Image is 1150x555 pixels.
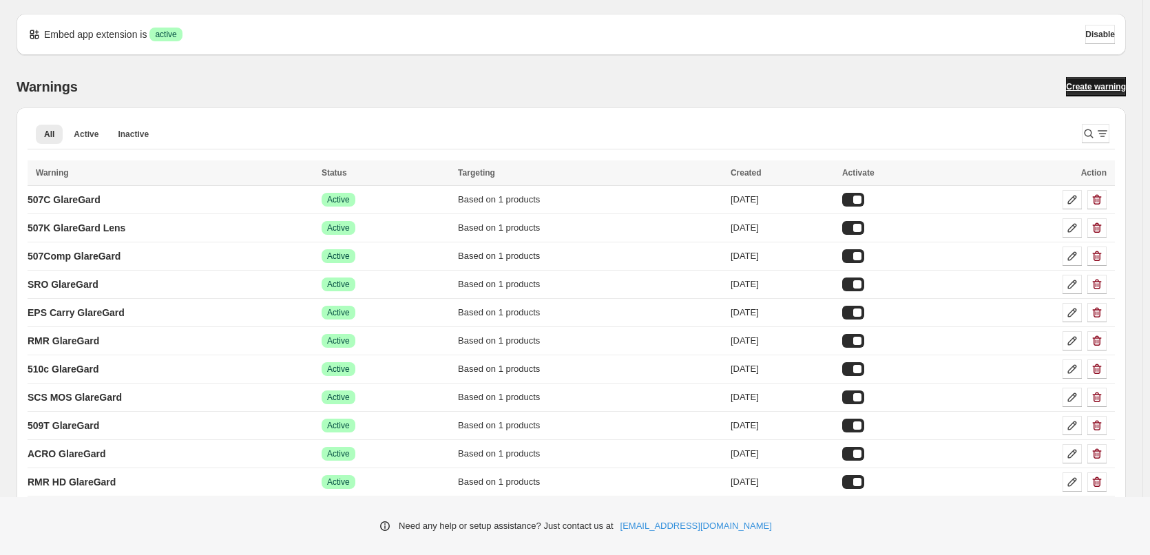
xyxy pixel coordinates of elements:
[28,277,98,291] p: SRO GlareGard
[28,217,125,239] a: 507K GlareGard Lens
[731,168,762,178] span: Created
[327,279,350,290] span: Active
[731,419,834,432] div: [DATE]
[731,193,834,207] div: [DATE]
[731,475,834,489] div: [DATE]
[731,390,834,404] div: [DATE]
[1066,81,1126,92] span: Create warning
[327,392,350,403] span: Active
[458,419,722,432] div: Based on 1 products
[28,475,116,489] p: RMR HD GlareGard
[28,390,122,404] p: SCS MOS GlareGard
[28,189,101,211] a: 507C GlareGard
[731,306,834,320] div: [DATE]
[322,168,347,178] span: Status
[74,129,98,140] span: Active
[731,277,834,291] div: [DATE]
[118,129,149,140] span: Inactive
[458,249,722,263] div: Based on 1 products
[327,222,350,233] span: Active
[1082,124,1109,143] button: Search and filter results
[28,302,125,324] a: EPS Carry GlareGard
[458,390,722,404] div: Based on 1 products
[842,168,875,178] span: Activate
[1085,25,1115,44] button: Disable
[28,386,122,408] a: SCS MOS GlareGard
[327,364,350,375] span: Active
[458,447,722,461] div: Based on 1 products
[17,78,78,95] h2: Warnings
[28,306,125,320] p: EPS Carry GlareGard
[458,475,722,489] div: Based on 1 products
[731,334,834,348] div: [DATE]
[1081,168,1107,178] span: Action
[327,477,350,488] span: Active
[327,420,350,431] span: Active
[458,334,722,348] div: Based on 1 products
[327,335,350,346] span: Active
[155,29,176,40] span: active
[28,245,121,267] a: 507Comp GlareGard
[28,419,99,432] p: 509T GlareGard
[28,334,99,348] p: RMR GlareGard
[28,273,98,295] a: SRO GlareGard
[44,129,54,140] span: All
[28,249,121,263] p: 507Comp GlareGard
[44,28,147,41] p: Embed app extension is
[327,448,350,459] span: Active
[28,415,99,437] a: 509T GlareGard
[458,193,722,207] div: Based on 1 products
[731,362,834,376] div: [DATE]
[28,471,116,493] a: RMR HD GlareGard
[28,443,106,465] a: ACRO GlareGard
[327,307,350,318] span: Active
[731,249,834,263] div: [DATE]
[458,277,722,291] div: Based on 1 products
[458,168,495,178] span: Targeting
[1085,29,1115,40] span: Disable
[28,330,99,352] a: RMR GlareGard
[731,447,834,461] div: [DATE]
[458,221,722,235] div: Based on 1 products
[458,362,722,376] div: Based on 1 products
[28,358,99,380] a: 510c GlareGard
[731,221,834,235] div: [DATE]
[28,193,101,207] p: 507C GlareGard
[327,251,350,262] span: Active
[28,221,125,235] p: 507K GlareGard Lens
[327,194,350,205] span: Active
[1066,77,1126,96] a: Create warning
[28,447,106,461] p: ACRO GlareGard
[36,168,69,178] span: Warning
[28,362,99,376] p: 510c GlareGard
[620,519,772,533] a: [EMAIL_ADDRESS][DOMAIN_NAME]
[458,306,722,320] div: Based on 1 products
